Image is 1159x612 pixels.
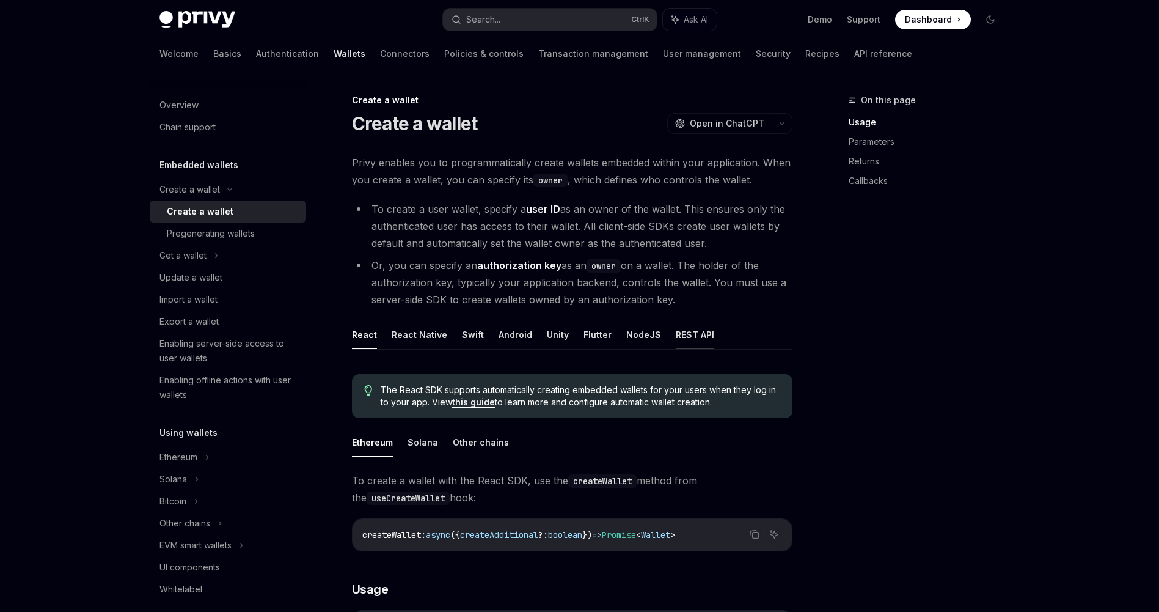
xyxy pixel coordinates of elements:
a: Security [756,39,791,68]
a: Authentication [256,39,319,68]
span: Ctrl K [631,15,649,24]
h5: Embedded wallets [159,158,238,172]
a: Demo [808,13,832,26]
button: Search...CtrlK [443,9,657,31]
a: Import a wallet [150,289,306,311]
strong: authorization key [477,259,561,271]
span: Usage [352,581,389,598]
span: On this page [861,93,916,108]
a: Whitelabel [150,578,306,600]
div: Search... [466,12,500,27]
div: Pregenerating wallets [167,226,255,241]
span: < [636,529,641,540]
img: dark logo [159,11,235,28]
span: Ask AI [684,13,708,26]
a: Enabling server-side access to user wallets [150,333,306,369]
strong: user ID [526,203,560,215]
div: Import a wallet [159,292,218,307]
a: Parameters [849,132,1010,152]
a: Dashboard [895,10,971,29]
div: UI components [159,560,220,575]
a: Connectors [380,39,430,68]
span: The React SDK supports automatically creating embedded wallets for your users when they log in to... [381,384,780,408]
span: : [421,529,426,540]
a: Wallets [334,39,365,68]
span: ({ [450,529,460,540]
a: Enabling offline actions with user wallets [150,369,306,406]
a: Usage [849,112,1010,132]
a: Update a wallet [150,267,306,289]
div: Bitcoin [159,494,186,509]
span: boolean [548,529,582,540]
span: Promise [602,529,636,540]
button: Ask AI [766,526,782,542]
button: NodeJS [626,320,661,349]
button: REST API [676,320,714,349]
a: Transaction management [538,39,648,68]
span: > [670,529,675,540]
code: owner [587,259,621,273]
code: owner [533,174,568,187]
button: Open in ChatGPT [667,113,772,134]
button: Unity [547,320,569,349]
a: User management [663,39,741,68]
span: Privy enables you to programmatically create wallets embedded within your application. When you c... [352,154,792,188]
button: Copy the contents from the code block [747,526,762,542]
span: Open in ChatGPT [690,117,764,130]
a: Create a wallet [150,201,306,223]
div: Create a wallet [159,182,220,197]
div: EVM smart wallets [159,538,232,553]
div: Enabling server-side access to user wallets [159,336,299,366]
code: createWallet [568,474,637,488]
a: API reference [854,39,912,68]
li: To create a user wallet, specify a as an owner of the wallet. This ensures only the authenticated... [352,201,792,252]
span: => [592,529,602,540]
a: Policies & controls [444,39,524,68]
button: Other chains [453,428,509,457]
button: Toggle dark mode [981,10,1000,29]
svg: Tip [364,385,373,396]
a: Export a wallet [150,311,306,333]
button: Solana [408,428,438,457]
span: Wallet [641,529,670,540]
a: Overview [150,94,306,116]
h5: Using wallets [159,426,218,440]
div: Get a wallet [159,248,207,263]
a: Chain support [150,116,306,138]
span: }) [582,529,592,540]
button: Flutter [583,320,612,349]
span: createWallet [362,529,421,540]
div: Other chains [159,516,210,531]
div: Solana [159,472,187,487]
button: Ask AI [663,9,717,31]
span: To create a wallet with the React SDK, use the method from the hook: [352,472,792,506]
li: Or, you can specify an as an on a wallet. The holder of the authorization key, typically your app... [352,257,792,308]
div: Ethereum [159,450,197,465]
a: Support [847,13,880,26]
span: ?: [538,529,548,540]
div: Enabling offline actions with user wallets [159,373,299,402]
a: Basics [213,39,241,68]
a: UI components [150,556,306,578]
a: this guide [452,397,495,408]
div: Update a wallet [159,270,222,285]
span: Dashboard [905,13,952,26]
a: Pregenerating wallets [150,223,306,245]
button: Android [499,320,532,349]
div: Overview [159,98,199,112]
button: Swift [462,320,484,349]
button: Ethereum [352,428,393,457]
div: Create a wallet [352,94,792,106]
a: Returns [849,152,1010,171]
div: Export a wallet [159,314,219,329]
h1: Create a wallet [352,112,478,135]
a: Callbacks [849,171,1010,191]
button: React [352,320,377,349]
a: Welcome [159,39,199,68]
button: React Native [392,320,447,349]
div: Create a wallet [167,204,233,219]
div: Whitelabel [159,582,202,597]
a: Recipes [805,39,839,68]
div: Chain support [159,120,216,135]
code: useCreateWallet [367,492,450,505]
